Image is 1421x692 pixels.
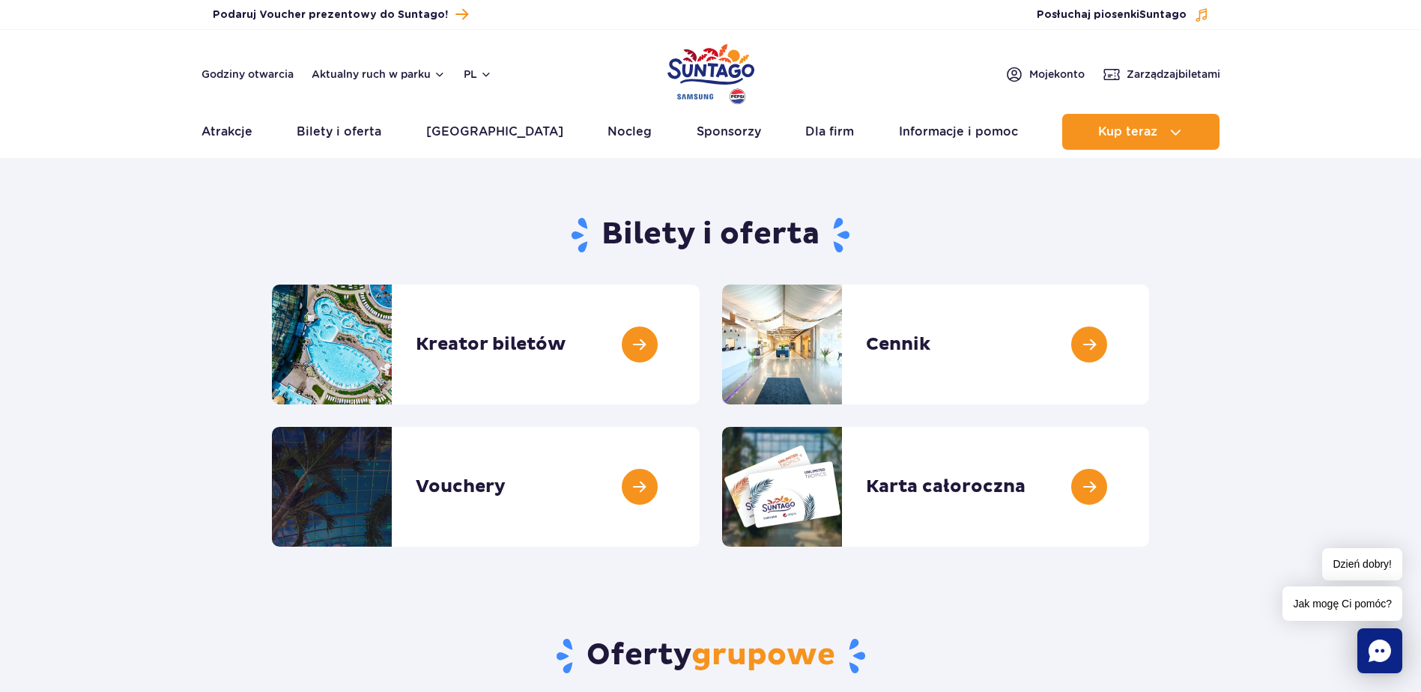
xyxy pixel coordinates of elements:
span: Zarządzaj biletami [1127,67,1220,82]
a: Atrakcje [202,114,252,150]
a: [GEOGRAPHIC_DATA] [426,114,563,150]
span: Suntago [1139,10,1187,20]
a: Informacje i pomoc [899,114,1018,150]
h1: Bilety i oferta [272,216,1149,255]
a: Park of Poland [667,37,754,106]
a: Nocleg [608,114,652,150]
span: Podaruj Voucher prezentowy do Suntago! [213,7,448,22]
div: Chat [1357,628,1402,673]
a: Godziny otwarcia [202,67,294,82]
span: Dzień dobry! [1322,548,1402,580]
span: Kup teraz [1098,125,1157,139]
span: Posłuchaj piosenki [1037,7,1187,22]
a: Mojekonto [1005,65,1085,83]
button: Posłuchaj piosenkiSuntago [1037,7,1209,22]
a: Bilety i oferta [297,114,381,150]
h2: Oferty [272,637,1149,676]
a: Sponsorzy [697,114,761,150]
a: Dla firm [805,114,854,150]
span: Moje konto [1029,67,1085,82]
button: Aktualny ruch w parku [312,68,446,80]
span: grupowe [691,637,835,674]
a: Zarządzajbiletami [1103,65,1220,83]
button: pl [464,67,492,82]
button: Kup teraz [1062,114,1219,150]
a: Podaruj Voucher prezentowy do Suntago! [213,4,468,25]
span: Jak mogę Ci pomóc? [1282,586,1402,621]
